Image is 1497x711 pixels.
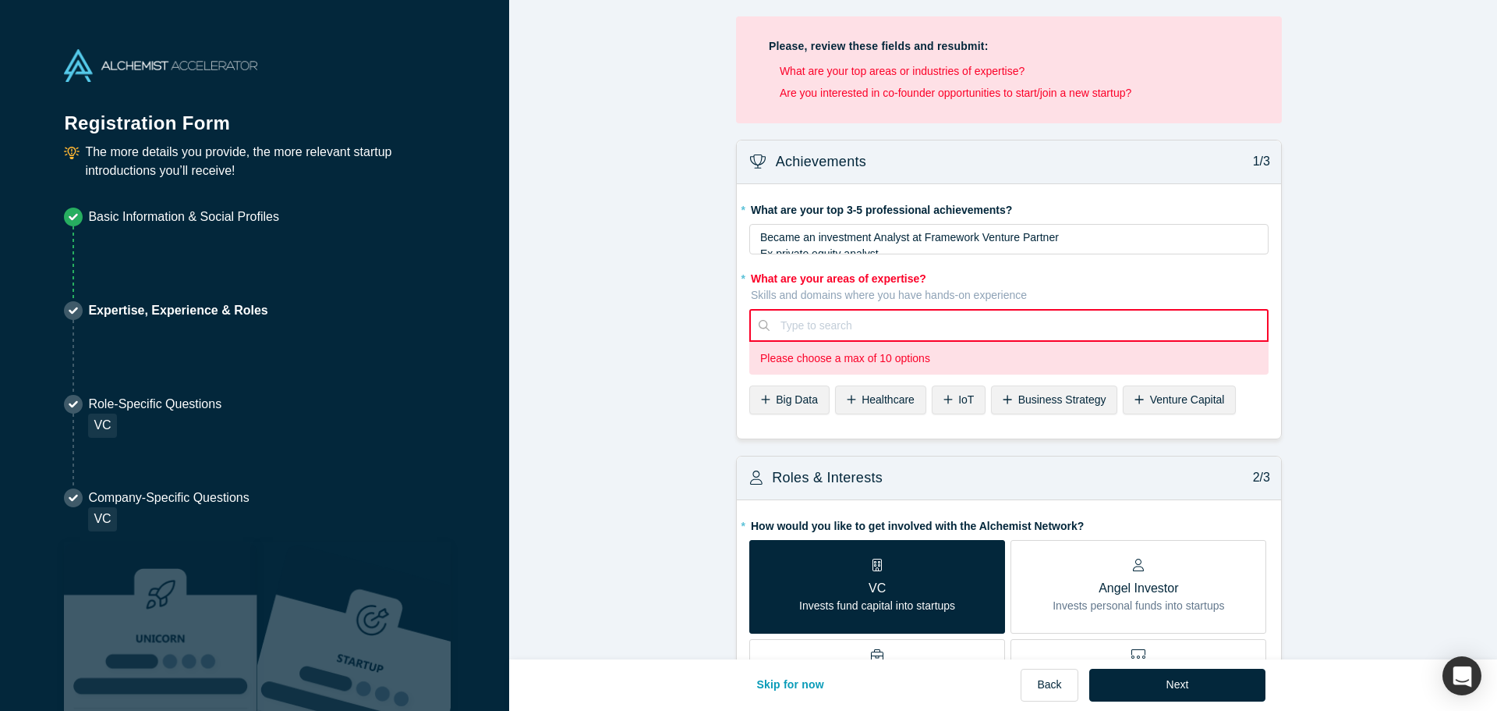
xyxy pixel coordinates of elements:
[88,414,116,438] div: VC
[749,197,1269,219] label: What are your top 3-5 professional achievements?
[760,231,1059,244] span: Became an investment Analyst at Framework Venture Partner
[88,507,116,531] div: VC
[1123,386,1236,414] div: Venture Capital
[64,93,444,137] h1: Registration Form
[776,151,866,172] h3: Achievements
[769,40,989,52] strong: Please, review these fields and resubmit:
[1089,669,1266,702] button: Next
[85,143,444,180] p: The more details you provide, the more relevant startup introductions you’ll receive!
[799,579,955,598] p: VC
[780,63,1249,80] li: What are your top areas or industries of expertise?
[1021,669,1078,702] button: Back
[1244,152,1270,171] p: 1/3
[88,489,249,507] p: Company-Specific Questions
[88,395,221,414] p: Role-Specific Questions
[1053,579,1224,598] p: Angel Investor
[1150,393,1225,406] span: Venture Capital
[64,49,257,82] img: Alchemist Accelerator Logo
[760,247,879,260] span: Ex private equity analyst
[772,467,883,489] h3: Roles & Interests
[932,386,986,414] div: IoT
[780,85,1249,101] li: Are you interested in co-founder opportunities to start/join a new startup?
[88,208,279,226] p: Basic Information & Social Profiles
[1018,393,1106,406] span: Business Strategy
[751,287,1269,304] p: Skills and domains where you have hands-on experience
[749,513,1269,535] label: How would you like to get involved with the Alchemist Network?
[760,350,1258,367] p: Please choose a max of 10 options
[88,301,267,320] p: Expertise, Experience & Roles
[760,229,1258,261] div: rdw-editor
[749,224,1269,255] div: rdw-wrapper
[740,669,841,702] button: Skip for now
[958,393,974,406] span: IoT
[749,265,1269,304] label: What are your areas of expertise?
[1244,468,1270,487] p: 2/3
[749,386,830,414] div: Big Data
[799,598,955,614] p: Invests fund capital into startups
[1053,598,1224,614] p: Invests personal funds into startups
[991,386,1117,414] div: Business Strategy
[776,393,818,406] span: Big Data
[862,393,915,406] span: Healthcare
[835,386,926,414] div: Healthcare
